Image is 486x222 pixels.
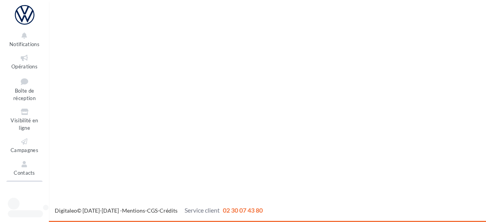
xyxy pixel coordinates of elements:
[122,207,145,214] a: Mentions
[14,170,35,176] span: Contacts
[147,207,158,214] a: CGS
[6,75,43,103] a: Boîte de réception
[160,207,178,214] a: Crédits
[9,41,39,47] span: Notifications
[6,136,43,155] a: Campagnes
[6,106,43,132] a: Visibilité en ligne
[223,206,263,214] span: 02 30 07 43 80
[11,63,38,70] span: Opérations
[13,88,36,101] span: Boîte de réception
[6,52,43,71] a: Opérations
[6,158,43,177] a: Contacts
[11,147,38,153] span: Campagnes
[6,181,43,200] a: Médiathèque
[185,206,220,214] span: Service client
[55,207,77,214] a: Digitaleo
[55,207,263,214] span: © [DATE]-[DATE] - - -
[6,30,43,49] button: Notifications
[11,117,38,131] span: Visibilité en ligne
